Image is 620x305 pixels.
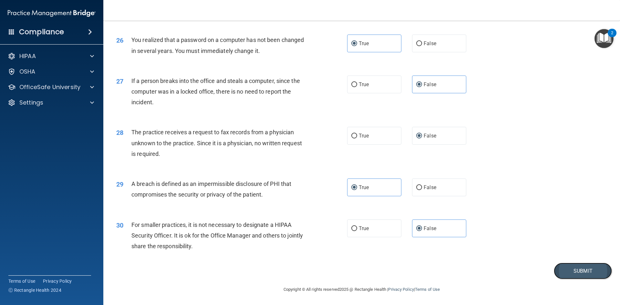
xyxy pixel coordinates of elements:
[359,133,369,139] span: True
[351,41,357,46] input: True
[8,52,94,60] a: HIPAA
[131,221,303,249] span: For smaller practices, it is not necessary to designate a HIPAA Security Officer. It is ok for th...
[424,81,436,87] span: False
[351,185,357,190] input: True
[424,133,436,139] span: False
[131,129,302,157] span: The practice receives a request to fax records from a physician unknown to the practice. Since it...
[359,40,369,46] span: True
[131,77,300,106] span: If a person breaks into the office and steals a computer, since the computer was in a locked offi...
[416,226,422,231] input: False
[415,287,440,292] a: Terms of Use
[416,185,422,190] input: False
[116,36,123,44] span: 26
[351,226,357,231] input: True
[8,99,94,107] a: Settings
[359,225,369,231] span: True
[8,287,61,293] span: Ⓒ Rectangle Health 2024
[8,83,94,91] a: OfficeSafe University
[244,279,480,300] div: Copyright © All rights reserved 2025 @ Rectangle Health | |
[19,68,36,76] p: OSHA
[416,82,422,87] input: False
[388,287,414,292] a: Privacy Policy
[19,27,64,36] h4: Compliance
[588,260,612,285] iframe: Drift Widget Chat Controller
[554,263,612,279] button: Submit
[8,7,96,20] img: PMB logo
[19,83,80,91] p: OfficeSafe University
[416,134,422,138] input: False
[424,184,436,190] span: False
[43,278,72,284] a: Privacy Policy
[131,180,291,198] span: A breach is defined as an impermissible disclosure of PHI that compromises the security or privac...
[116,129,123,137] span: 28
[116,77,123,85] span: 27
[611,33,613,41] div: 2
[351,134,357,138] input: True
[416,41,422,46] input: False
[116,180,123,188] span: 29
[19,99,43,107] p: Settings
[19,52,36,60] p: HIPAA
[131,36,304,54] span: You realized that a password on a computer has not been changed in several years. You must immedi...
[424,225,436,231] span: False
[8,278,35,284] a: Terms of Use
[116,221,123,229] span: 30
[424,40,436,46] span: False
[359,184,369,190] span: True
[359,81,369,87] span: True
[594,29,614,48] button: Open Resource Center, 2 new notifications
[351,82,357,87] input: True
[8,68,94,76] a: OSHA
